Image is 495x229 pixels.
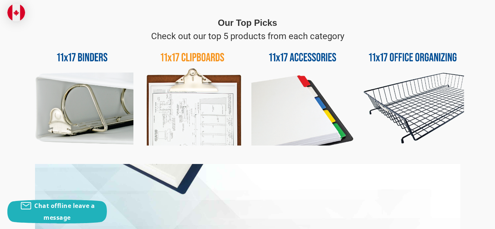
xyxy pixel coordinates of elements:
[7,4,25,21] img: duty and tax information for Canada
[31,43,133,146] img: 11x17 Binders
[218,16,277,30] p: Our Top Picks
[141,43,244,146] img: 11x17 Clipboards
[434,209,495,229] iframe: Google Customer Reviews
[7,200,107,223] button: Chat offline leave a message
[34,202,95,222] span: Chat offline leave a message
[362,43,464,146] img: 11x17 Office Organizing
[251,43,354,146] img: 11x17 Accessories
[151,30,344,43] p: Check out our top 5 products from each category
